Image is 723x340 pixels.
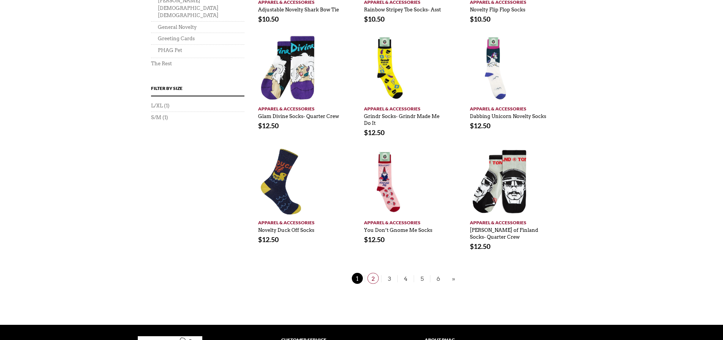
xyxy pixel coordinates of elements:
bdi: 12.50 [258,235,279,244]
span: $ [258,235,262,244]
a: Glam Divine Socks- Quarter Crew [258,110,339,120]
span: 2 [367,273,379,284]
span: 3 [384,273,395,284]
bdi: 12.50 [364,235,384,244]
a: » [450,274,457,283]
span: $ [258,15,262,23]
span: 5 [416,273,428,284]
h4: Filter by Size [151,85,244,97]
a: 3 [381,275,397,282]
span: (1) [164,102,170,109]
span: 1 [352,273,363,284]
bdi: 12.50 [470,242,490,250]
a: Rainbow Stripey Toe Socks- Asst [364,3,441,13]
a: Apparel & Accessories [470,216,552,226]
a: Novelty Duck Off Socks [258,224,314,233]
a: Apparel & Accessories [470,102,552,112]
span: $ [470,242,474,250]
a: Apparel & Accessories [258,102,340,112]
a: 2 [365,275,381,282]
a: The Rest [151,61,172,66]
bdi: 10.50 [258,15,279,23]
span: $ [364,15,368,23]
a: Dabbing Unicorn Novelty Socks [470,110,546,120]
a: Novelty Flip Flop Socks [470,3,525,13]
span: 6 [433,273,444,284]
a: Greeting Cards [158,36,195,41]
span: $ [364,235,368,244]
bdi: 10.50 [364,15,384,23]
a: Apparel & Accessories [364,102,446,112]
a: General Novelty [158,24,197,30]
span: $ [364,128,368,137]
span: 4 [400,273,411,284]
a: 5 [414,275,430,282]
span: $ [470,121,474,130]
span: $ [470,15,474,23]
a: L/XL [151,102,163,109]
a: You Don’t Gnome Me Socks [364,224,432,233]
bdi: 12.50 [470,121,490,130]
a: Adjustable Novelty Shark Bow Tie [258,3,339,13]
bdi: 12.50 [364,128,384,137]
a: Apparel & Accessories [258,216,340,226]
a: Grindr Socks- Grindr Made Me Do It [364,110,439,126]
span: $ [258,121,262,130]
bdi: 12.50 [258,121,279,130]
a: 4 [397,275,414,282]
a: Apparel & Accessories [364,216,446,226]
span: (1) [162,114,168,121]
a: S/M [151,114,161,121]
a: 6 [430,275,446,282]
bdi: 10.50 [470,15,490,23]
a: PHAG Pet [158,47,182,53]
a: [PERSON_NAME] of Finland Socks- Quarter Crew [470,224,538,240]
